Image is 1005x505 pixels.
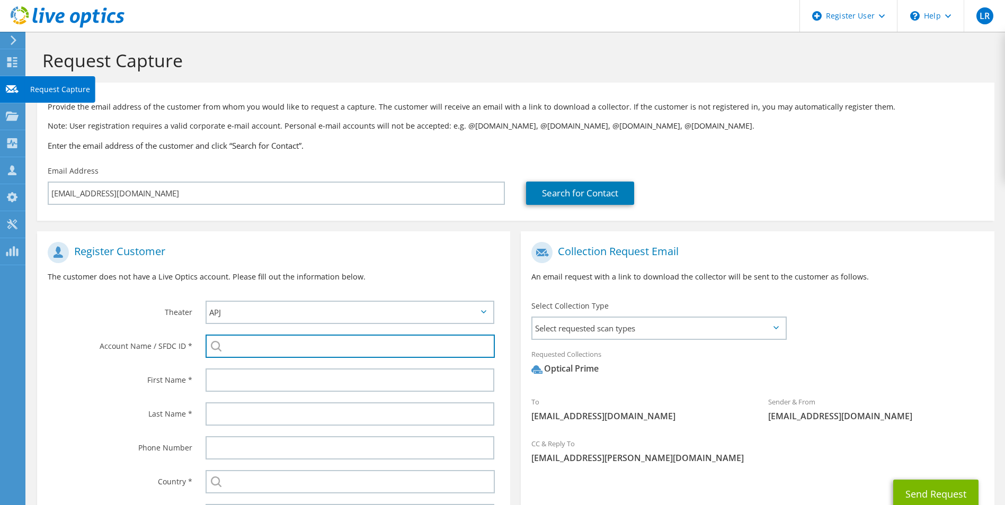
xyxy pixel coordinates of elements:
[910,11,920,21] svg: \n
[768,410,984,422] span: [EMAIL_ADDRESS][DOMAIN_NAME]
[521,432,994,469] div: CC & Reply To
[48,402,192,419] label: Last Name *
[521,391,758,427] div: To
[48,166,99,176] label: Email Address
[531,452,983,464] span: [EMAIL_ADDRESS][PERSON_NAME][DOMAIN_NAME]
[758,391,994,427] div: Sender & From
[25,76,95,103] div: Request Capture
[531,410,747,422] span: [EMAIL_ADDRESS][DOMAIN_NAME]
[532,318,785,339] span: Select requested scan types
[48,301,192,318] label: Theater
[531,271,983,283] p: An email request with a link to download the collector will be sent to the customer as follows.
[48,120,984,132] p: Note: User registration requires a valid corporate e-mail account. Personal e-mail accounts will ...
[48,101,984,113] p: Provide the email address of the customer from whom you would like to request a capture. The cust...
[48,271,500,283] p: The customer does not have a Live Optics account. Please fill out the information below.
[531,242,978,263] h1: Collection Request Email
[531,301,609,311] label: Select Collection Type
[48,470,192,487] label: Country *
[42,49,984,71] h1: Request Capture
[976,7,993,24] span: LR
[48,242,494,263] h1: Register Customer
[531,363,599,375] div: Optical Prime
[48,436,192,453] label: Phone Number
[48,368,192,385] label: First Name *
[48,140,984,151] h3: Enter the email address of the customer and click “Search for Contact”.
[48,335,192,351] label: Account Name / SFDC ID *
[521,343,994,385] div: Requested Collections
[526,182,634,205] a: Search for Contact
